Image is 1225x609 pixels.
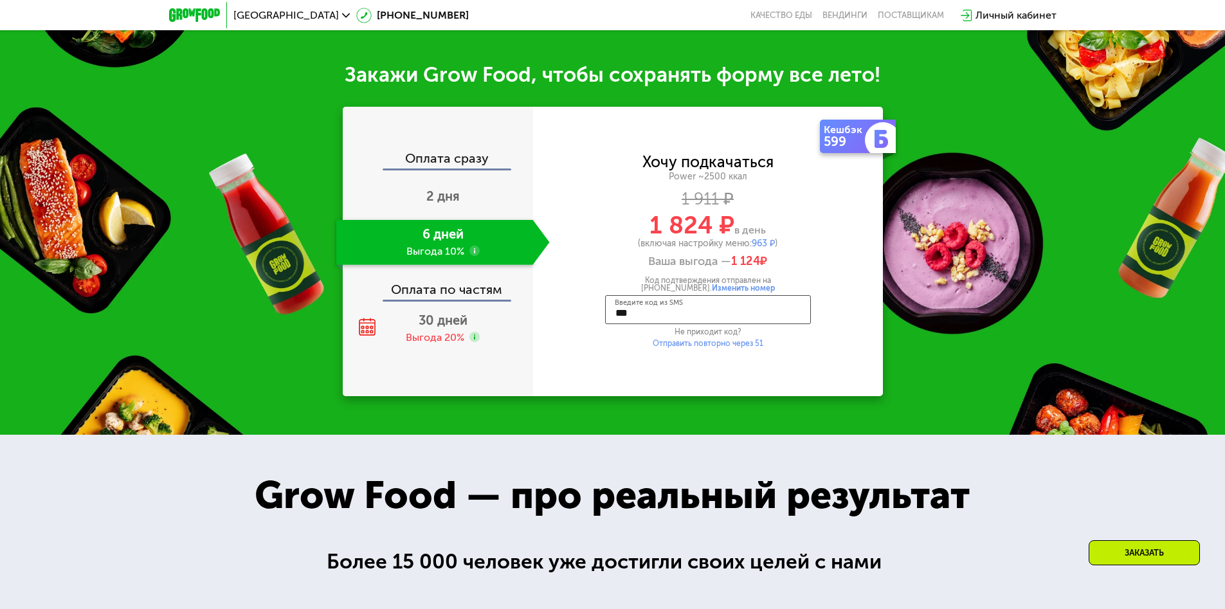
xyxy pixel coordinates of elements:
[419,313,467,328] span: 30 дней
[426,188,460,204] span: 2 дня
[734,224,766,236] span: в день
[605,340,811,347] div: Отправить повторно через 51
[824,125,867,135] div: Кешбэк
[615,299,683,306] label: Введите код из SMS
[233,10,339,21] span: [GEOGRAPHIC_DATA]
[731,255,767,269] span: ₽
[344,152,533,168] div: Оплата сразу
[752,238,775,249] span: 963 ₽
[605,328,811,336] div: Не приходит код?
[750,10,812,21] a: Качество еды
[406,331,464,345] div: Выгода 20%
[533,239,883,248] div: (включая настройку меню: )
[642,155,774,169] div: Хочу подкачаться
[712,284,775,293] span: Изменить номер
[533,171,883,183] div: Power ~2500 ккал
[878,10,944,21] div: поставщикам
[1089,540,1200,565] div: Заказать
[533,255,883,269] div: Ваша выгода —
[344,270,533,300] div: Оплата по частям
[822,10,867,21] a: Вендинги
[824,135,867,148] div: 599
[605,277,811,292] div: Код подтверждения отправлен на [PHONE_NUMBER].
[649,210,734,240] span: 1 824 ₽
[327,546,898,577] div: Более 15 000 человек уже достигли своих целей с нами
[975,8,1057,23] div: Личный кабинет
[533,192,883,206] div: 1 911 ₽
[226,466,998,524] div: Grow Food — про реальный результат
[731,254,760,268] span: 1 124
[356,8,469,23] a: [PHONE_NUMBER]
